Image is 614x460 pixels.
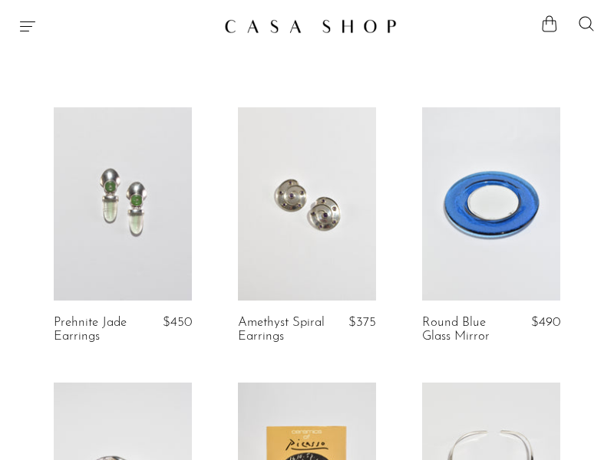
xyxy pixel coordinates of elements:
[531,316,560,329] span: $490
[163,316,192,329] span: $450
[18,17,37,35] button: Menu
[422,316,510,344] a: Round Blue Glass Mirror
[238,316,325,344] a: Amethyst Spiral Earrings
[54,316,141,344] a: Prehnite Jade Earrings
[348,316,376,329] span: $375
